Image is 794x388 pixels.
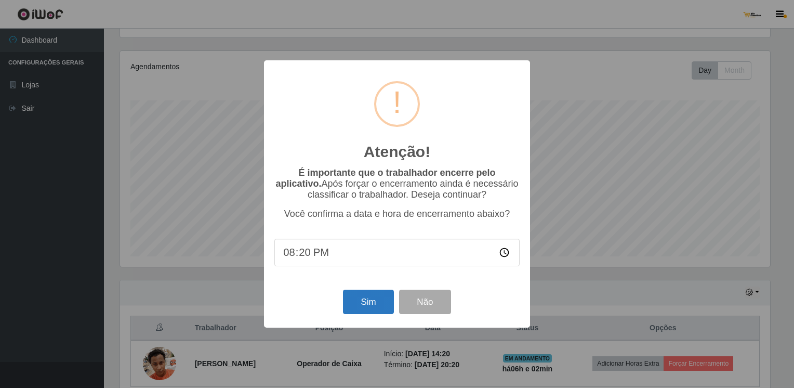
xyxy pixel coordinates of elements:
[274,167,520,200] p: Após forçar o encerramento ainda é necessário classificar o trabalhador. Deseja continuar?
[364,143,430,161] h2: Atenção!
[274,209,520,219] p: Você confirma a data e hora de encerramento abaixo?
[399,290,451,314] button: Não
[343,290,393,314] button: Sim
[275,167,495,189] b: É importante que o trabalhador encerre pelo aplicativo.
